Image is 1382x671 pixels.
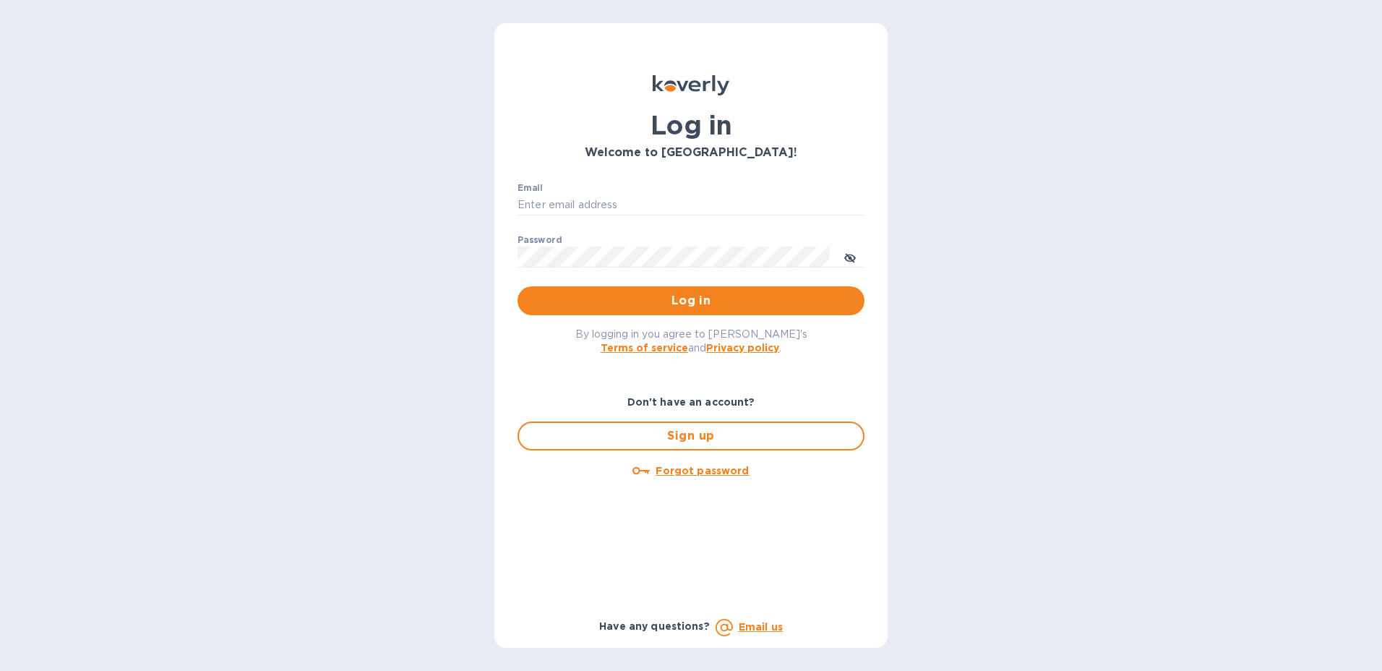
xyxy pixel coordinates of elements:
[739,621,783,633] a: Email us
[518,286,864,315] button: Log in
[653,75,729,95] img: Koverly
[531,427,851,445] span: Sign up
[518,195,864,216] input: Enter email address
[529,292,853,309] span: Log in
[518,184,543,192] label: Email
[656,465,749,476] u: Forgot password
[836,242,864,271] button: toggle password visibility
[599,620,710,632] b: Have any questions?
[706,342,779,354] a: Privacy policy
[627,396,755,408] b: Don't have an account?
[518,422,864,450] button: Sign up
[575,328,807,354] span: By logging in you agree to [PERSON_NAME]'s and .
[518,110,864,140] h1: Log in
[601,342,688,354] a: Terms of service
[518,146,864,160] h3: Welcome to [GEOGRAPHIC_DATA]!
[518,236,562,244] label: Password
